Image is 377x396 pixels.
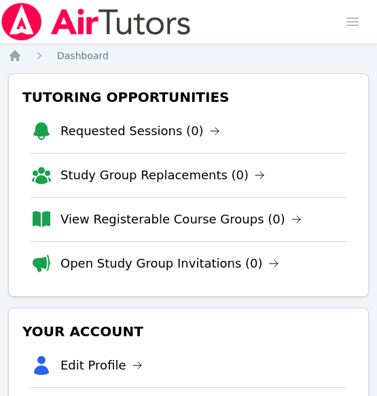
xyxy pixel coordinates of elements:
[60,356,143,375] a: Edit Profile
[60,166,265,185] a: Study Group Replacements (0)
[8,49,369,62] nav: Breadcrumb
[20,85,357,109] h3: Tutoring Opportunities
[57,49,109,62] a: Dashboard
[60,254,279,273] a: Open Study Group Invitations (0)
[57,50,109,61] span: Dashboard
[60,122,220,141] a: Requested Sessions (0)
[60,210,302,229] a: View Registerable Course Groups (0)
[20,319,357,344] h3: Your Account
